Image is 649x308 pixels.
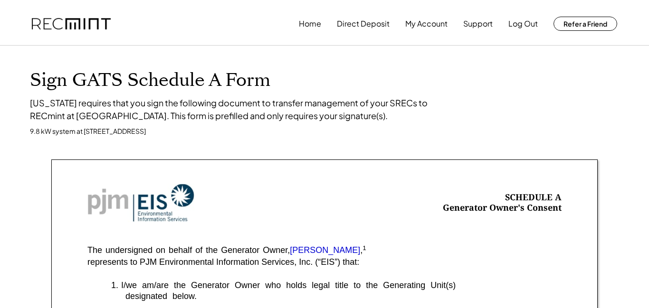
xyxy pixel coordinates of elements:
div: SCHEDULE A Generator Owner's Consent [443,192,562,214]
img: recmint-logotype%403x.png [32,18,111,30]
img: Screenshot%202023-10-20%20at%209.53.17%20AM.png [87,184,194,222]
div: 9.8 kW system at [STREET_ADDRESS] [30,127,146,136]
div: I/we am/are the Generator Owner who holds legal title to the Generating Unit(s) [121,280,562,291]
button: My Account [405,14,448,33]
sup: 1 [363,244,366,252]
button: Log Out [508,14,538,33]
h1: Sign GATS Schedule A Form [30,69,619,92]
button: Refer a Friend [554,17,617,31]
div: [US_STATE] requires that you sign the following document to transfer management of your SRECs to ... [30,96,458,122]
button: Support [463,14,493,33]
div: represents to PJM Environmental Information Services, Inc. (“EIS”) that: [87,257,359,268]
div: 1. [111,280,118,291]
div: The undersigned on behalf of the Generator Owner, , [87,246,366,255]
div: designated below. [111,291,562,302]
button: Home [299,14,321,33]
button: Direct Deposit [337,14,390,33]
font: [PERSON_NAME] [290,245,360,255]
